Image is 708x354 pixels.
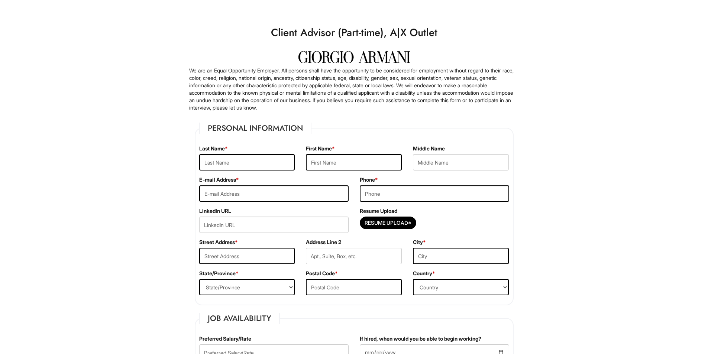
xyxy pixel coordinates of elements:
input: Phone [360,185,509,202]
input: Postal Code [306,279,402,295]
img: Giorgio Armani [298,51,410,63]
label: City [413,238,426,246]
input: LinkedIn URL [199,217,349,233]
label: Phone [360,176,378,184]
label: State/Province [199,270,239,277]
label: If hired, when would you be able to begin working? [360,335,481,342]
input: City [413,248,509,264]
input: Street Address [199,248,295,264]
label: Preferred Salary/Rate [199,335,251,342]
label: Address Line 2 [306,238,341,246]
p: We are an Equal Opportunity Employer. All persons shall have the opportunity to be considered for... [189,67,519,111]
select: Country [413,279,509,295]
input: Last Name [199,154,295,170]
label: LinkedIn URL [199,207,231,215]
label: First Name [306,145,335,152]
input: Apt., Suite, Box, etc. [306,248,402,264]
select: State/Province [199,279,295,295]
input: Middle Name [413,154,509,170]
label: Country [413,270,435,277]
h1: Client Advisor (Part-time), A|X Outlet [185,22,523,43]
button: Resume Upload*Resume Upload* [360,217,416,229]
label: Resume Upload [360,207,397,215]
label: Last Name [199,145,228,152]
label: Postal Code [306,270,338,277]
input: First Name [306,154,402,170]
legend: Personal Information [199,123,311,134]
label: Middle Name [413,145,445,152]
label: E-mail Address [199,176,239,184]
input: E-mail Address [199,185,349,202]
label: Street Address [199,238,238,246]
legend: Job Availability [199,313,280,324]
